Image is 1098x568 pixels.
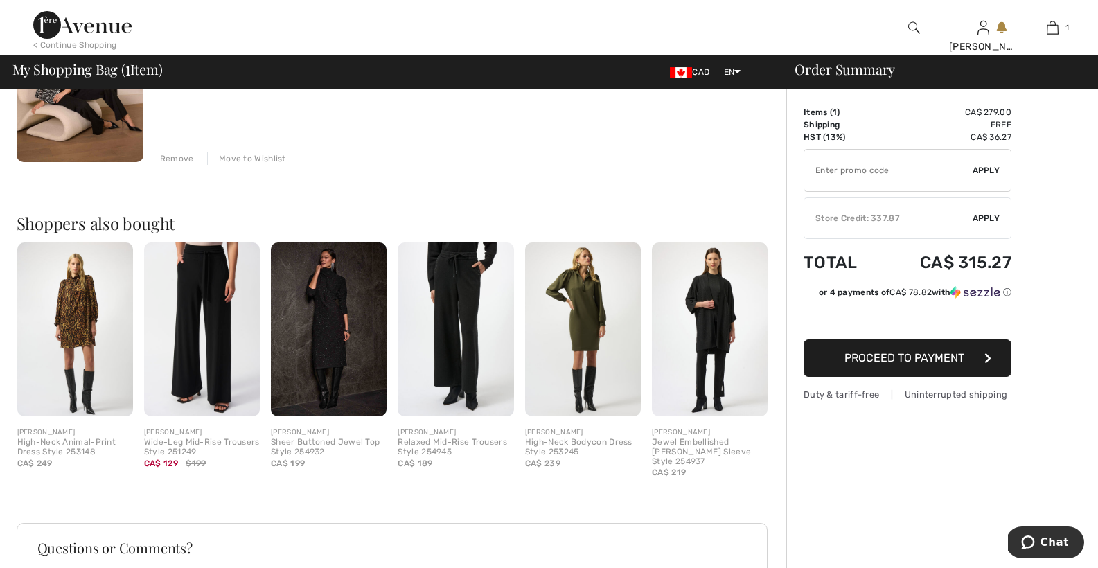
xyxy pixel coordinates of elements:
img: Relaxed Mid-Rise Trousers Style 254945 [398,242,513,416]
span: CA$ 189 [398,459,432,468]
div: [PERSON_NAME] [398,427,513,438]
span: EN [724,67,741,77]
div: [PERSON_NAME] [949,39,1017,54]
span: CA$ 239 [525,459,560,468]
div: Move to Wishlist [207,152,286,165]
img: search the website [908,19,920,36]
div: Store Credit: 337.87 [804,212,973,224]
iframe: PayPal-paypal [804,303,1011,335]
div: Order Summary [778,62,1090,76]
span: Apply [973,164,1000,177]
input: Promo code [804,150,973,191]
td: HST (13%) [804,131,880,143]
a: Sign In [977,21,989,34]
td: Free [880,118,1011,131]
h3: Questions or Comments? [37,541,747,555]
span: 1 [833,107,837,117]
img: Sheer Buttoned Jewel Top Style 254932 [271,242,387,416]
div: High-Neck Bodycon Dress Style 253245 [525,438,641,457]
td: CA$ 315.27 [880,239,1011,286]
span: My Shopping Bag ( Item) [12,62,163,76]
div: [PERSON_NAME] [525,427,641,438]
div: Duty & tariff-free | Uninterrupted shipping [804,388,1011,401]
div: [PERSON_NAME] [17,427,133,438]
a: 1 [1018,19,1086,36]
span: CA$ 199 [271,459,305,468]
img: Jewel Embellished Kimono Sleeve Style 254937 [652,242,768,416]
div: Remove [160,152,194,165]
div: [PERSON_NAME] [271,427,387,438]
div: or 4 payments of with [819,286,1011,299]
div: Wide-Leg Mid-Rise Trousers Style 251249 [144,438,260,457]
td: Items ( ) [804,106,880,118]
img: My Info [977,19,989,36]
div: or 4 payments ofCA$ 78.82withSezzle Click to learn more about Sezzle [804,286,1011,303]
span: CA$ 129 [144,459,178,468]
span: 1 [1065,21,1069,34]
span: Apply [973,212,1000,224]
span: CA$ 219 [652,468,686,477]
img: Sezzle [950,286,1000,299]
div: [PERSON_NAME] [652,427,768,438]
img: Wide-Leg Mid-Rise Trousers Style 251249 [144,242,260,416]
td: Total [804,239,880,286]
span: CA$ 249 [17,459,53,468]
img: My Bag [1047,19,1059,36]
img: 1ère Avenue [33,11,132,39]
img: High-Neck Animal-Print Dress Style 253148 [17,242,133,416]
td: CA$ 36.27 [880,131,1011,143]
iframe: Opens a widget where you can chat to one of our agents [1008,526,1084,561]
div: Relaxed Mid-Rise Trousers Style 254945 [398,438,513,457]
div: < Continue Shopping [33,39,117,51]
span: CA$ 78.82 [889,287,932,297]
div: Sheer Buttoned Jewel Top Style 254932 [271,438,387,457]
img: Canadian Dollar [670,67,692,78]
span: 1 [125,59,130,77]
span: Proceed to Payment [844,351,964,364]
div: [PERSON_NAME] [144,427,260,438]
span: CAD [670,67,715,77]
h2: Shoppers also bought [17,215,779,231]
div: Jewel Embellished [PERSON_NAME] Sleeve Style 254937 [652,438,768,466]
span: $199 [186,457,206,470]
td: CA$ 279.00 [880,106,1011,118]
img: High-Neck Bodycon Dress Style 253245 [525,242,641,416]
div: High-Neck Animal-Print Dress Style 253148 [17,438,133,457]
button: Proceed to Payment [804,339,1011,377]
td: Shipping [804,118,880,131]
